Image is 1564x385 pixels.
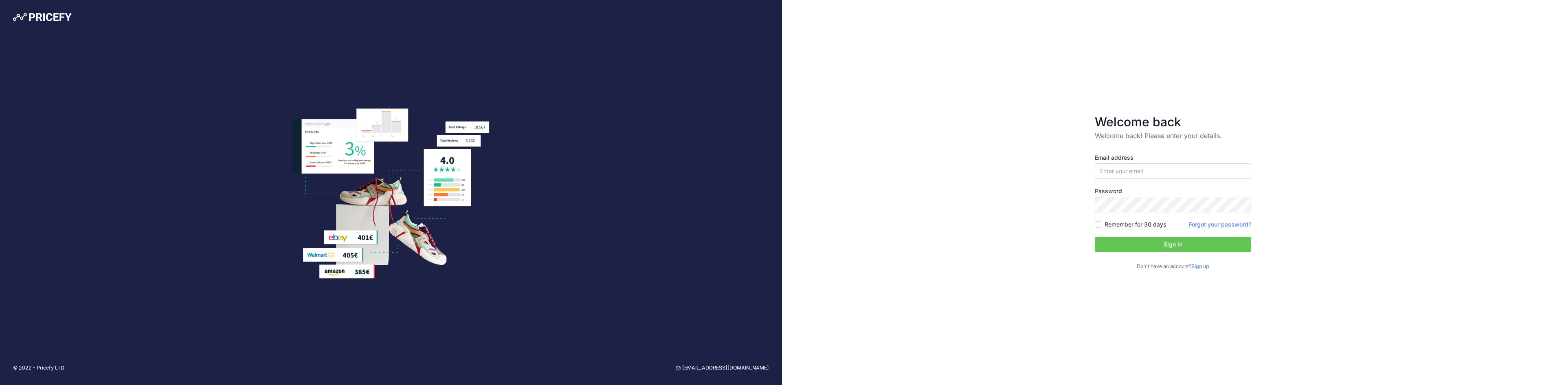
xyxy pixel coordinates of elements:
input: Enter your email [1095,163,1251,179]
button: Sign in [1095,237,1251,252]
a: [EMAIL_ADDRESS][DOMAIN_NAME] [676,364,769,372]
label: Remember for 30 days [1105,220,1166,229]
p: Don't have an account? [1095,263,1251,271]
img: Pricefy [13,13,72,21]
label: Email address [1095,154,1251,162]
h3: Welcome back [1095,114,1251,129]
p: Welcome back! Please enter your details. [1095,131,1251,141]
a: Sign up [1191,263,1209,269]
p: © 2022 - Pricefy LTD [13,364,64,372]
label: Password [1095,187,1251,195]
a: Forgot your password? [1189,221,1251,228]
